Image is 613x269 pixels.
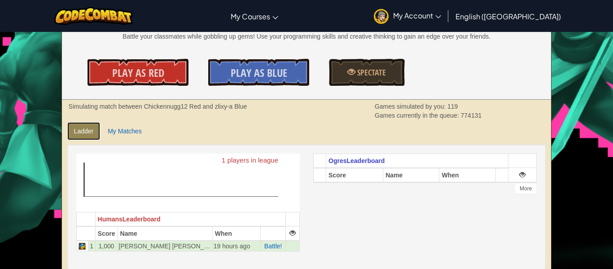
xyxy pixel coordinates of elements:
a: Spectate [329,59,404,86]
span: Spectate [355,67,386,78]
span: Humans [98,216,123,223]
span: English ([GEOGRAPHIC_DATA]) [455,12,561,21]
span: Play As Blue [231,66,287,80]
span: Leaderboard [123,216,161,223]
th: Name [118,226,212,241]
span: My Courses [231,12,270,21]
a: English ([GEOGRAPHIC_DATA]) [451,4,565,28]
td: 1,000 [95,241,118,251]
img: avatar [374,9,389,24]
span: Ogres [328,157,346,164]
td: [PERSON_NAME] [PERSON_NAME] [118,241,212,251]
text: 1 players in league [222,156,278,164]
a: My Account [369,2,446,30]
p: Battle your classmates while gobbling up gems! Use your programming skills and creative thinking ... [62,32,552,41]
a: Battle! [264,243,282,250]
img: CodeCombat logo [54,7,133,25]
span: Games simulated by you: [375,103,447,110]
td: Python [76,241,88,251]
td: 19 hours ago [212,241,261,251]
a: My Matches [101,122,148,140]
span: 774131 [461,112,482,119]
th: When [439,168,495,182]
div: More [515,183,537,194]
span: Leaderboard [346,157,385,164]
th: Score [326,168,383,182]
span: Games currently in the queue: [375,112,460,119]
th: Name [383,168,439,182]
th: Score [95,226,118,241]
span: 119 [447,103,458,110]
span: Play As Red [112,66,164,80]
a: My Courses [226,4,283,28]
th: When [212,226,261,241]
td: 1 [88,241,95,251]
span: My Account [393,11,441,20]
strong: Simulating match between Chickennugg12 Red and zlixy-a Blue [69,103,247,110]
a: Ladder [67,122,101,140]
